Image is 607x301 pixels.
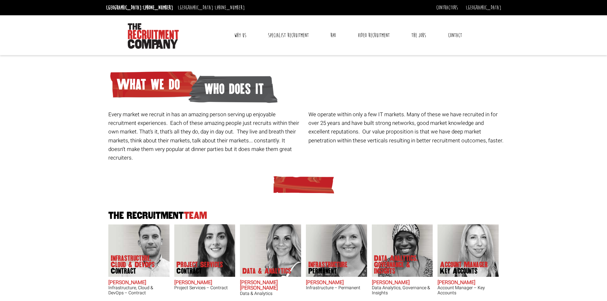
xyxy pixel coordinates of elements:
img: Claire Sheerin does Project Services Contract [174,224,235,277]
a: RPO [326,27,341,43]
a: Specialist Recruitment [263,27,314,43]
h3: Account Manager – Key Accounts [437,285,499,295]
img: Frankie Gaffney's our Account Manager Key Accounts [437,224,499,277]
img: Amanda Evans's Our Infrastructure Permanent [306,224,367,277]
a: Why Us [229,27,251,43]
img: Adam Eshet does Infrastructure, Cloud & DevOps Contract [108,224,170,277]
span: Team [184,210,207,221]
span: Permanent [308,268,348,274]
p: Every market we recruit in has an amazing person serving up enjoyable recruitment experiences. Ea... [108,110,304,162]
img: Anna-Maria Julie does Data & Analytics [240,224,301,277]
p: Project Services [177,262,223,274]
a: [GEOGRAPHIC_DATA] [466,4,501,11]
h2: [PERSON_NAME] [437,280,499,286]
a: [PHONE_NUMBER] [143,4,173,11]
a: The Jobs [407,27,431,43]
span: Contract [111,268,162,274]
h2: [PERSON_NAME] [372,280,433,286]
h3: Data & Analytics [240,291,301,296]
h3: Data Analytics, Governance & Insights [372,285,433,295]
p: Account Manager [440,262,488,274]
h2: [PERSON_NAME] [174,280,235,286]
h3: Infrastructure – Permanent [306,285,367,290]
p: Infrastructure, Cloud & DevOps [111,255,162,274]
p: Data & Analytics [242,268,291,274]
a: Video Recruitment [353,27,394,43]
span: Key Accounts [440,268,488,274]
li: [GEOGRAPHIC_DATA]: [105,3,175,13]
h2: The Recruitment [106,211,501,221]
span: . [502,137,503,145]
p: Data Analytics, Governance & Insights [374,255,425,274]
li: [GEOGRAPHIC_DATA]: [176,3,246,13]
h3: Project Services – Contract [174,285,235,290]
h3: Infrastructure, Cloud & DevOps – Contract [108,285,170,295]
h2: [PERSON_NAME] [306,280,367,286]
a: [PHONE_NUMBER] [215,4,245,11]
p: We operate within only a few IT markets. Many of these we have recruited in for over 25 years and... [308,110,504,145]
h2: [PERSON_NAME] [PERSON_NAME] [240,280,301,291]
a: Contractors [436,4,458,11]
span: Contract [177,268,223,274]
img: Chipo Riva does Data Analytics, Governance & Insights [372,224,433,277]
p: Infrastructure [308,262,348,274]
h2: [PERSON_NAME] [108,280,170,286]
a: Contact [443,27,467,43]
img: The Recruitment Company [128,23,179,49]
